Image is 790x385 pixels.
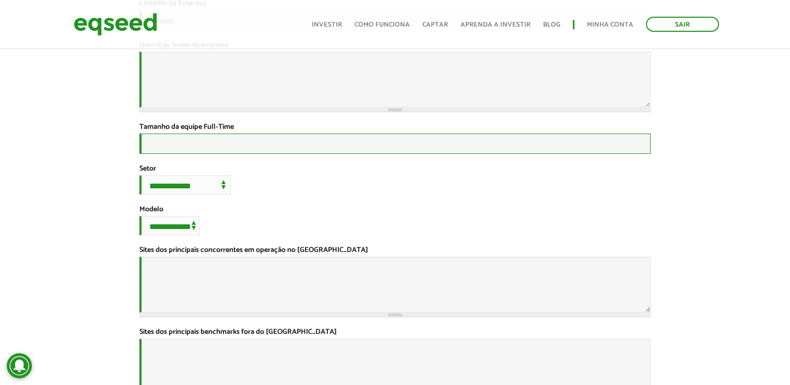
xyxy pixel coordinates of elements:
a: Investir [312,21,342,28]
label: Setor [139,165,156,173]
a: Como funciona [355,21,410,28]
a: Blog [543,21,560,28]
label: Sites dos principais concorrentes em operação no [GEOGRAPHIC_DATA] [139,247,368,254]
a: Aprenda a investir [461,21,530,28]
label: Modelo [139,206,163,213]
label: Sites dos principais benchmarks fora do [GEOGRAPHIC_DATA] [139,329,337,336]
a: Captar [422,21,448,28]
img: EqSeed [74,10,157,38]
a: Sair [646,17,719,32]
a: Minha conta [587,21,633,28]
label: Tamanho da equipe Full-Time [139,124,234,131]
